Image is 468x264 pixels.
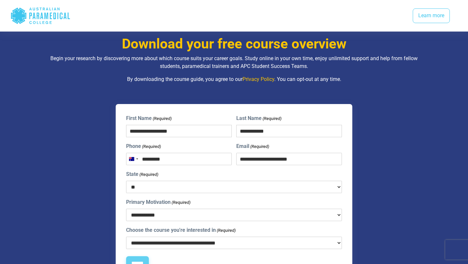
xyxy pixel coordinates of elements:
span: (Required) [139,171,159,178]
label: Phone [126,142,161,150]
label: First Name [126,114,172,122]
p: Begin your research by discovering more about which course suits your career goals. Study online ... [44,55,424,70]
a: Learn more [413,8,450,23]
span: (Required) [171,199,191,206]
h3: Download your free course overview [44,36,424,52]
span: (Required) [142,143,161,150]
label: Primary Motivation [126,198,190,206]
a: Privacy Policy [242,76,274,82]
label: Email [236,142,269,150]
label: State [126,170,158,178]
span: (Required) [152,115,172,122]
span: (Required) [216,227,236,234]
div: Australian Paramedical College [10,5,71,26]
button: Selected country [126,153,140,165]
p: By downloading the course guide, you agree to our . You can opt-out at any time. [44,75,424,83]
label: Choose the course you're interested in [126,226,236,234]
span: (Required) [250,143,269,150]
label: Last Name [236,114,281,122]
span: (Required) [262,115,281,122]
